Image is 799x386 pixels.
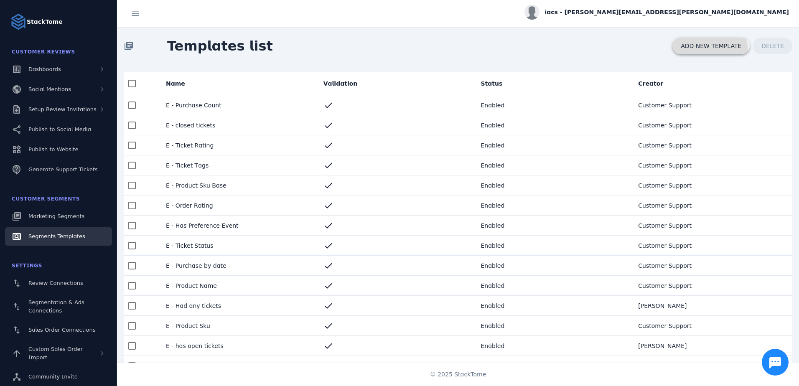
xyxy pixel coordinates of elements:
[474,296,631,316] mat-cell: Enabled
[474,316,631,336] mat-cell: Enabled
[28,126,91,132] span: Publish to Social Media
[5,120,112,139] a: Publish to Social Media
[631,135,792,155] mat-cell: Customer Support
[474,95,631,115] mat-cell: Enabled
[5,321,112,339] a: Sales Order Connections
[474,236,631,256] mat-cell: Enabled
[159,72,317,95] mat-header-cell: Name
[159,135,317,155] mat-cell: E - Ticket Rating
[12,263,42,269] span: Settings
[5,227,112,246] a: Segments Templates
[631,276,792,296] mat-cell: Customer Support
[28,146,78,152] span: Publish to Website
[631,115,792,135] mat-cell: Customer Support
[631,336,792,356] mat-cell: [PERSON_NAME]
[524,5,789,20] button: iacs - [PERSON_NAME][EMAIL_ADDRESS][PERSON_NAME][DOMAIN_NAME]
[28,280,83,286] span: Review Connections
[631,256,792,276] mat-cell: Customer Support
[10,13,27,30] img: Logo image
[631,236,792,256] mat-cell: Customer Support
[159,276,317,296] mat-cell: E - Product Name
[474,115,631,135] mat-cell: Enabled
[323,361,333,371] mat-icon: check
[159,155,317,175] mat-cell: E - Ticket Tags
[28,66,61,72] span: Dashboards
[631,216,792,236] mat-cell: Customer Support
[160,29,280,63] span: Templates list
[27,18,63,26] strong: StackTome
[124,41,134,51] mat-icon: library_books
[631,95,792,115] mat-cell: Customer Support
[474,356,631,376] mat-cell: Enabled
[323,241,333,251] mat-icon: check
[323,120,333,130] mat-icon: check
[159,236,317,256] mat-cell: E - Ticket Status
[323,261,333,271] mat-icon: check
[631,196,792,216] mat-cell: Customer Support
[524,5,539,20] img: profile.jpg
[28,346,83,361] span: Custom Sales Order Import
[474,216,631,236] mat-cell: Enabled
[430,370,486,379] span: © 2025 StackTome
[323,100,333,110] mat-icon: check
[474,175,631,196] mat-cell: Enabled
[5,368,112,386] a: Community Invite
[28,327,95,333] span: Sales Order Connections
[323,281,333,291] mat-icon: check
[5,207,112,226] a: Marketing Segments
[323,341,333,351] mat-icon: check
[474,276,631,296] mat-cell: Enabled
[323,301,333,311] mat-icon: check
[159,196,317,216] mat-cell: E - Order Rating
[323,321,333,331] mat-icon: check
[28,86,71,92] span: Social Mentions
[631,72,792,95] mat-header-cell: Creator
[159,336,317,356] mat-cell: E - has open tickets
[28,213,84,219] span: Marketing Segments
[474,256,631,276] mat-cell: Enabled
[28,166,98,173] span: Generate Support Tickets
[12,49,75,55] span: Customer Reviews
[12,196,80,202] span: Customer Segments
[474,196,631,216] mat-cell: Enabled
[159,115,317,135] mat-cell: E - closed tickets
[159,256,317,276] mat-cell: E - Purchase by date
[631,356,792,376] mat-cell: Customer Support
[323,140,333,150] mat-icon: check
[631,316,792,336] mat-cell: Customer Support
[5,160,112,179] a: Generate Support Tickets
[159,216,317,236] mat-cell: E - Has Preference Event
[5,294,112,319] a: Segmentation & Ads Connections
[317,72,474,95] mat-header-cell: Validation
[159,95,317,115] mat-cell: E - Purchase Count
[28,299,84,314] span: Segmentation & Ads Connections
[159,356,317,376] mat-cell: E - Event source
[28,373,78,380] span: Community Invite
[5,274,112,292] a: Review Connections
[631,296,792,316] mat-cell: [PERSON_NAME]
[323,221,333,231] mat-icon: check
[323,201,333,211] mat-icon: check
[323,160,333,170] mat-icon: check
[323,180,333,190] mat-icon: check
[159,316,317,336] mat-cell: E - Product Sku
[474,336,631,356] mat-cell: Enabled
[631,155,792,175] mat-cell: Customer Support
[28,233,85,239] span: Segments Templates
[159,296,317,316] mat-cell: E - Had any tickets
[474,72,631,95] mat-header-cell: Status
[474,135,631,155] mat-cell: Enabled
[631,175,792,196] mat-cell: Customer Support
[474,155,631,175] mat-cell: Enabled
[681,43,741,49] span: ADD NEW TEMPLATE
[28,106,97,112] span: Setup Review Invitations
[159,175,317,196] mat-cell: E - Product Sku Base
[672,38,750,54] button: ADD NEW TEMPLATE
[545,8,789,17] span: iacs - [PERSON_NAME][EMAIL_ADDRESS][PERSON_NAME][DOMAIN_NAME]
[5,140,112,159] a: Publish to Website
